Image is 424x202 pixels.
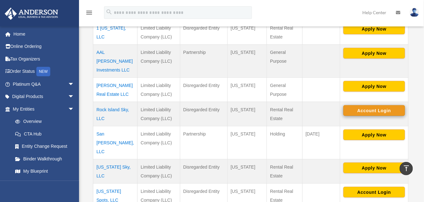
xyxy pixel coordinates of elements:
td: [US_STATE] [227,44,267,78]
button: Apply Now [343,81,405,92]
td: San [PERSON_NAME], LLC [93,126,138,159]
a: Order StatusNEW [4,65,84,78]
td: Rental Real Estate [267,102,302,126]
a: menu [85,11,93,16]
img: User Pic [410,8,419,17]
td: [US_STATE] [227,102,267,126]
button: Apply Now [343,163,405,173]
td: Partnership [180,126,227,159]
td: [US_STATE] [227,78,267,102]
td: [US_STATE] [227,20,267,44]
div: NEW [36,67,50,76]
a: Account Login [343,107,405,113]
td: [DATE] [302,126,340,159]
i: menu [85,9,93,16]
td: [US_STATE] [227,126,267,159]
td: Limited Liability Company (LLC) [138,20,180,44]
td: General Purpose [267,44,302,78]
a: vertical_align_top [400,162,413,175]
span: arrow_drop_down [68,78,81,91]
span: arrow_drop_down [68,103,81,116]
a: Account Login [343,189,405,194]
td: Limited Liability Company (LLC) [138,126,180,159]
a: Binder Walkthrough [9,153,81,165]
td: General Purpose [267,78,302,102]
a: Overview [9,115,77,128]
button: Apply Now [343,130,405,140]
td: Holding [267,126,302,159]
td: Disregarded Entity [180,78,227,102]
td: Limited Liability Company (LLC) [138,102,180,126]
a: My Blueprint [9,165,81,178]
button: Apply Now [343,24,405,34]
button: Account Login [343,105,405,116]
i: vertical_align_top [402,164,410,172]
td: AAL [PERSON_NAME] Investments LLC [93,44,138,78]
a: Entity Change Request [9,140,81,153]
td: Limited Liability Company (LLC) [138,159,180,183]
img: Anderson Advisors Platinum Portal [3,8,60,20]
td: Rental Real Estate [267,159,302,183]
button: Account Login [343,187,405,198]
td: [US_STATE] Sky, LLC [93,159,138,183]
td: Disregarded Entity [180,20,227,44]
a: Tax Due Dates [9,177,81,190]
button: Apply Now [343,48,405,59]
td: [US_STATE] [227,159,267,183]
span: arrow_drop_down [68,90,81,103]
td: Limited Liability Company (LLC) [138,44,180,78]
a: Digital Productsarrow_drop_down [4,90,84,103]
a: Home [4,28,84,40]
a: Online Ordering [4,40,84,53]
a: Tax Organizers [4,53,84,65]
td: 1 [US_STATE], LLC [93,20,138,44]
td: Partnership [180,44,227,78]
a: CTA Hub [9,128,81,140]
a: My Entitiesarrow_drop_down [4,103,81,115]
i: search [106,9,113,15]
td: Rental Real Estate [267,20,302,44]
td: [PERSON_NAME] Real Estate LLC [93,78,138,102]
td: Limited Liability Company (LLC) [138,78,180,102]
a: Platinum Q&Aarrow_drop_down [4,78,84,90]
td: Rock Island Sky, LLC [93,102,138,126]
td: Disregarded Entity [180,159,227,183]
td: Disregarded Entity [180,102,227,126]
